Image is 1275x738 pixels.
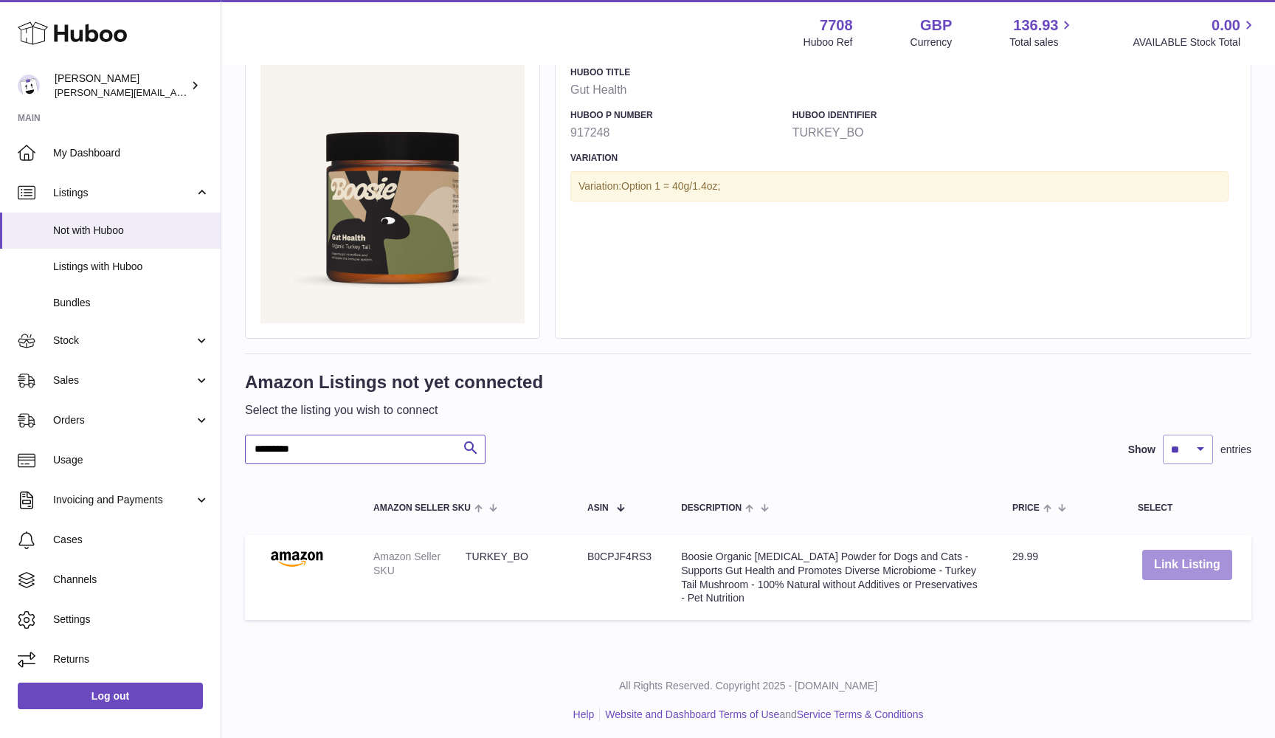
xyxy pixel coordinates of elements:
h4: Variation [570,152,1229,164]
img: victor@erbology.co [18,75,40,97]
span: AVAILABLE Stock Total [1133,35,1257,49]
a: Help [573,708,595,720]
p: All Rights Reserved. Copyright 2025 - [DOMAIN_NAME] [233,679,1263,693]
span: My Dashboard [53,146,210,160]
li: and [600,708,923,722]
span: 136.93 [1013,15,1058,35]
span: Channels [53,573,210,587]
span: Cases [53,533,210,547]
a: Log out [18,683,203,709]
h4: Huboo Title [570,66,1229,78]
a: Website and Dashboard Terms of Use [605,708,779,720]
span: [PERSON_NAME][EMAIL_ADDRESS][DOMAIN_NAME] [55,86,296,98]
span: Amazon Seller SKU [373,503,471,513]
td: Boosie Organic [MEDICAL_DATA] Powder for Dogs and Cats - Supports Gut Health and Promotes Diverse... [666,535,998,621]
label: Show [1128,443,1155,457]
span: Bundles [53,296,210,310]
span: Orders [53,413,194,427]
dd: TURKEY_BO [466,550,558,578]
span: Price [1012,503,1040,513]
span: Option 1 = 40g/1.4oz; [621,180,720,192]
p: Select the listing you wish to connect [245,402,543,418]
span: 0.00 [1212,15,1240,35]
span: Not with Huboo [53,224,210,238]
span: Total sales [1009,35,1075,49]
a: Service Terms & Conditions [797,708,924,720]
span: Listings with Huboo [53,260,210,274]
img: Boosie Organic Adaptogenic Powder for Dogs and Cats - Supports Gut Health and Promotes Diverse Mi... [260,550,334,568]
div: Select [1138,503,1237,513]
td: B0CPJF4RS3 [573,535,666,621]
span: Sales [53,373,194,387]
strong: Gut Health [570,82,1229,98]
a: 0.00 AVAILABLE Stock Total [1133,15,1257,49]
h1: Amazon Listings not yet connected [245,370,543,394]
span: entries [1220,443,1251,457]
span: Returns [53,652,210,666]
span: Stock [53,334,194,348]
strong: 917248 [570,125,785,141]
h4: Huboo Identifier [792,109,1007,121]
dt: Amazon Seller SKU [373,550,466,578]
a: 136.93 Total sales [1009,15,1075,49]
strong: GBP [920,15,952,35]
div: Variation: [570,171,1229,201]
span: Listings [53,186,194,200]
div: [PERSON_NAME] [55,72,187,100]
div: Huboo Ref [804,35,853,49]
strong: 7708 [820,15,853,35]
div: Currency [911,35,953,49]
span: 29.99 [1012,551,1038,562]
img: Gut Health [260,59,525,323]
strong: TURKEY_BO [792,125,1007,141]
span: ASIN [587,503,609,513]
h4: Huboo P number [570,109,785,121]
button: Link Listing [1142,550,1232,580]
span: Usage [53,453,210,467]
span: Settings [53,613,210,627]
span: Invoicing and Payments [53,493,194,507]
span: Description [681,503,742,513]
